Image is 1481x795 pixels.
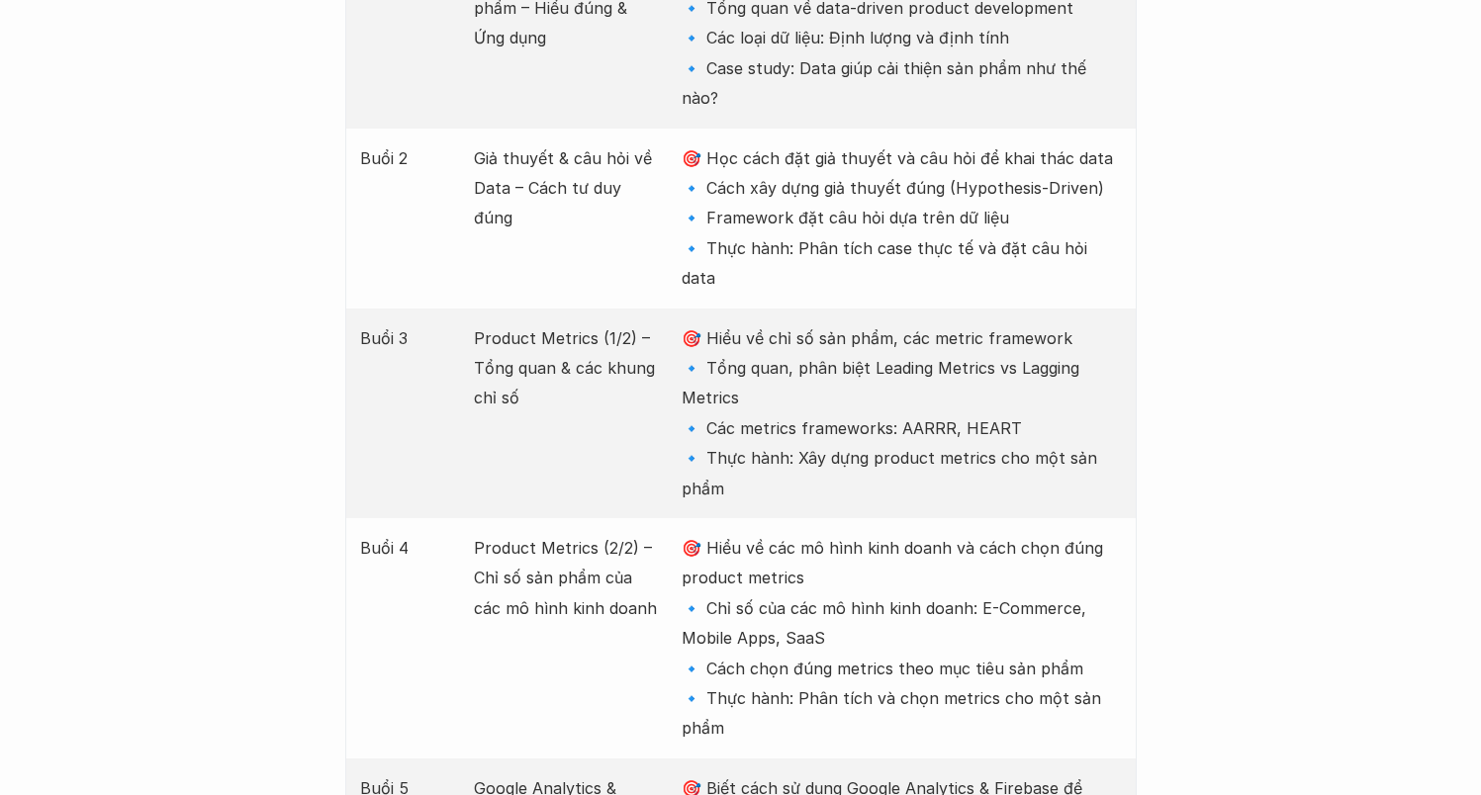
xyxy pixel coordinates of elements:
p: Product Metrics (1/2) – Tổng quan & các khung chỉ số [474,323,662,413]
p: Buổi 3 [360,323,454,353]
p: Buổi 4 [360,533,454,563]
p: 🎯 Hiểu về chỉ số sản phẩm, các metric framework 🔹 Tổng quan, phân biệt Leading Metrics vs Lagging... [682,323,1121,503]
p: Buổi 2 [360,143,454,173]
p: Giả thuyết & câu hỏi về Data – Cách tư duy đúng [474,143,662,233]
p: 🎯 Hiểu về các mô hình kinh doanh và cách chọn đúng product metrics 🔹 Chỉ số của các mô hình kinh ... [682,533,1121,744]
p: 🎯 Học cách đặt giả thuyết và câu hỏi để khai thác data 🔹 Cách xây dựng giả thuyết đúng (Hypothesi... [682,143,1121,294]
p: Product Metrics (2/2) – Chỉ số sản phẩm của các mô hình kinh doanh [474,533,662,623]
